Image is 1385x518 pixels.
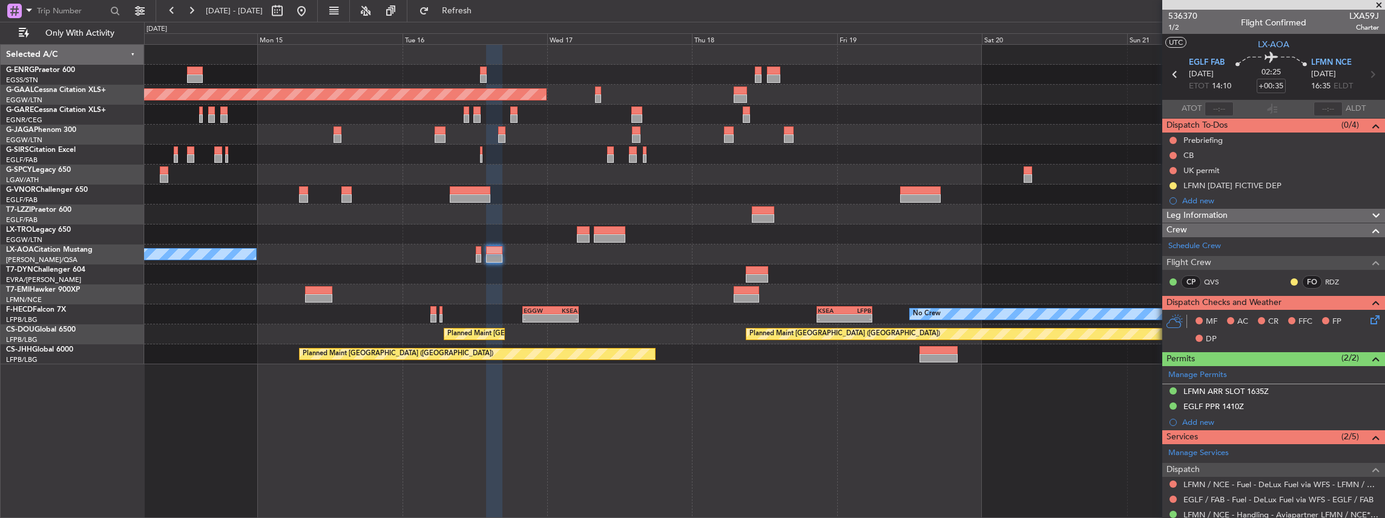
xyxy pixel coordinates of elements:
div: CB [1183,150,1194,160]
a: T7-EMIHawker 900XP [6,286,80,293]
span: Only With Activity [31,29,128,38]
span: G-ENRG [6,67,35,74]
a: EGSS/STN [6,76,38,85]
a: [PERSON_NAME]/QSA [6,255,77,264]
span: Leg Information [1166,209,1228,223]
span: ELDT [1334,80,1353,93]
a: G-JAGAPhenom 300 [6,126,76,134]
span: Crew [1166,223,1187,237]
input: Trip Number [37,2,107,20]
button: Only With Activity [13,24,131,43]
a: CS-DOUGlobal 6500 [6,326,76,333]
a: Schedule Crew [1168,240,1221,252]
div: LFMN ARR SLOT 1635Z [1183,386,1269,396]
a: EGGW/LTN [6,96,42,105]
span: LX-AOA [1258,38,1289,51]
a: G-GAALCessna Citation XLS+ [6,87,106,94]
span: T7-DYN [6,266,33,274]
div: EGLF PPR 1410Z [1183,401,1244,411]
div: KSEA [818,307,844,314]
a: EGGW/LTN [6,136,42,145]
span: Refresh [432,7,482,15]
a: LGAV/ATH [6,175,39,185]
div: [DATE] [146,24,167,34]
div: - [524,315,550,322]
span: LX-TRO [6,226,32,234]
span: [DATE] [1189,68,1214,80]
div: Add new [1182,417,1379,427]
span: ALDT [1346,103,1366,115]
span: ATOT [1182,103,1202,115]
a: EGLF / FAB - Fuel - DeLux Fuel via WFS - EGLF / FAB [1183,494,1373,505]
span: (2/5) [1341,430,1359,443]
span: CR [1268,316,1278,328]
a: CS-JHHGlobal 6000 [6,346,73,353]
a: EVRA/[PERSON_NAME] [6,275,81,284]
div: EGGW [524,307,550,314]
div: Planned Maint [GEOGRAPHIC_DATA] ([GEOGRAPHIC_DATA]) [303,345,493,363]
a: G-SPCYLegacy 650 [6,166,71,174]
a: EGGW/LTN [6,235,42,244]
span: 16:35 [1311,80,1331,93]
span: T7-EMI [6,286,30,293]
span: Flight Crew [1166,256,1211,270]
a: LFMN/NCE [6,295,42,304]
span: CS-JHH [6,346,32,353]
button: Refresh [413,1,486,21]
span: Permits [1166,352,1195,366]
button: UTC [1165,37,1186,48]
div: - [551,315,577,322]
span: LFMN NCE [1311,57,1352,69]
div: FO [1302,275,1322,289]
a: G-SIRSCitation Excel [6,146,76,154]
a: LFPB/LBG [6,315,38,324]
div: CP [1181,275,1201,289]
div: Fri 19 [837,33,982,44]
div: LFMN [DATE] FICTIVE DEP [1183,180,1281,191]
a: QVS [1204,277,1231,287]
a: Manage Permits [1168,369,1227,381]
a: EGNR/CEG [6,116,42,125]
div: - [844,315,871,322]
div: Mon 15 [257,33,402,44]
span: T7-LZZI [6,206,31,214]
div: UK permit [1183,165,1220,175]
span: CS-DOU [6,326,35,333]
span: (2/2) [1341,352,1359,364]
span: F-HECD [6,306,33,313]
a: T7-DYNChallenger 604 [6,266,85,274]
div: Prebriefing [1183,135,1223,145]
span: EGLF FAB [1189,57,1225,69]
span: (0/4) [1341,119,1359,131]
div: Planned Maint [GEOGRAPHIC_DATA] ([GEOGRAPHIC_DATA]) [749,325,940,343]
a: LFPB/LBG [6,335,38,344]
span: Charter [1349,22,1379,33]
span: G-SPCY [6,166,32,174]
a: LFPB/LBG [6,355,38,364]
a: G-GARECessna Citation XLS+ [6,107,106,114]
div: Sun 14 [113,33,257,44]
div: Flight Confirmed [1241,16,1306,29]
span: G-SIRS [6,146,29,154]
span: [DATE] [1311,68,1336,80]
a: G-ENRGPraetor 600 [6,67,75,74]
span: Services [1166,430,1198,444]
a: LX-TROLegacy 650 [6,226,71,234]
div: LFPB [844,307,871,314]
div: Sat 20 [982,33,1127,44]
span: MF [1206,316,1217,328]
a: LX-AOACitation Mustang [6,246,93,254]
a: EGLF/FAB [6,195,38,205]
span: 14:10 [1212,80,1231,93]
div: Sun 21 [1127,33,1272,44]
span: G-JAGA [6,126,34,134]
span: LX-AOA [6,246,34,254]
span: LXA59J [1349,10,1379,22]
a: RDZ [1325,277,1352,287]
span: G-GAAL [6,87,34,94]
div: Add new [1182,195,1379,206]
span: 1/2 [1168,22,1197,33]
span: 536370 [1168,10,1197,22]
div: - [818,315,844,322]
a: F-HECDFalcon 7X [6,306,66,313]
